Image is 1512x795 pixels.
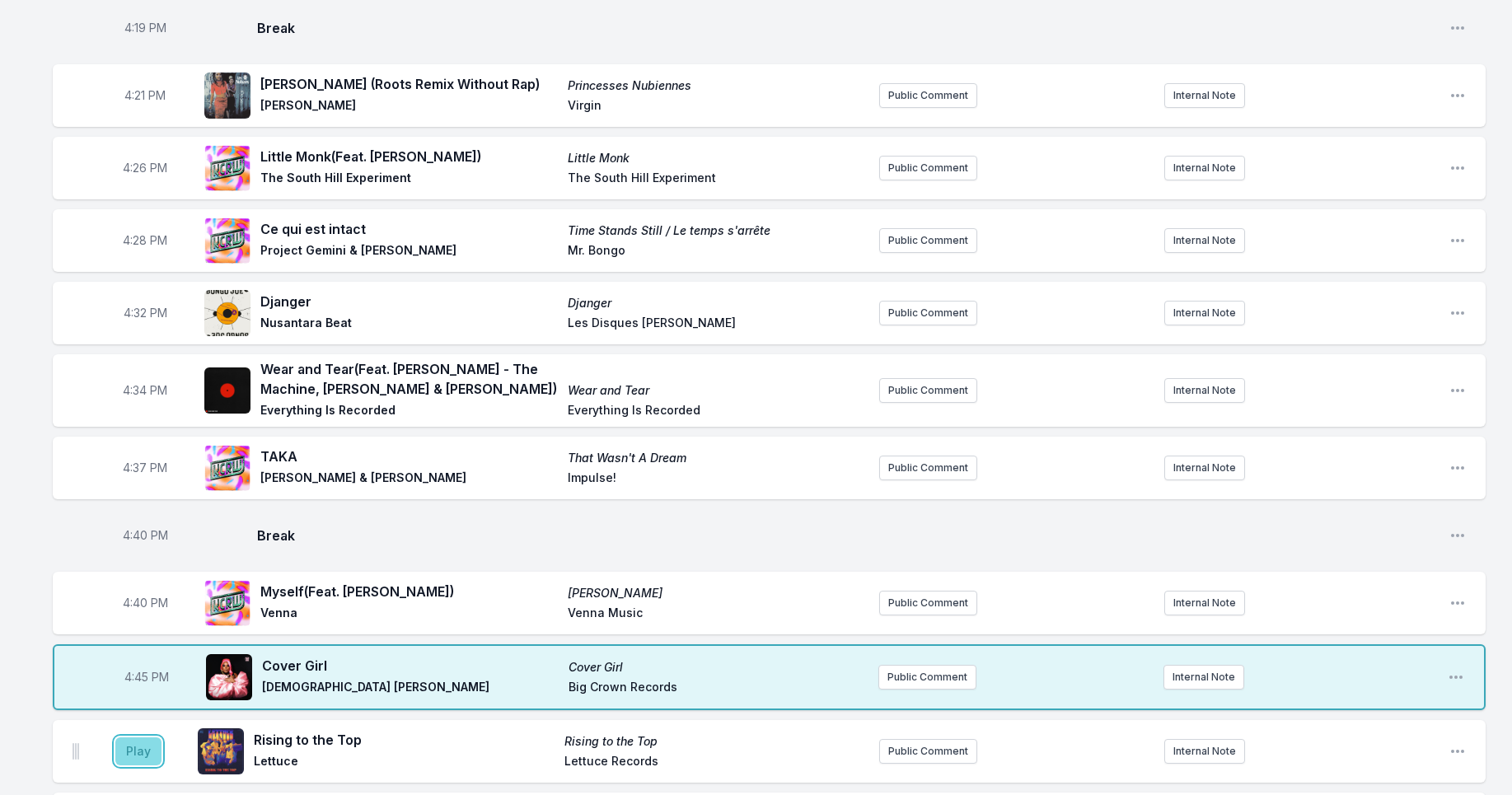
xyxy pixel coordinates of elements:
span: Rising to the Top [564,733,865,750]
span: Les Disques [PERSON_NAME] [568,315,865,334]
button: Public Comment [879,456,977,480]
span: Little Monk [568,150,865,166]
span: Venna Music [568,605,865,624]
img: Princesses Nubiennes [204,72,250,119]
span: Time Stands Still / Le temps s'arrête [568,222,865,239]
button: Public Comment [879,739,977,764]
span: Timestamp [124,669,169,685]
button: Public Comment [878,665,976,690]
span: Everything Is Recorded [568,402,865,422]
span: Timestamp [124,87,166,104]
button: Public Comment [879,591,977,615]
span: Rising to the Top [254,730,555,750]
span: Big Crown Records [569,679,865,699]
span: [PERSON_NAME] (Roots Remix Without Rap) [260,74,558,94]
button: Open playlist item options [1449,460,1466,476]
img: That Wasn't A Dream [204,445,250,491]
span: [DEMOGRAPHIC_DATA] [PERSON_NAME] [262,679,559,699]
span: Everything Is Recorded [260,402,558,422]
span: Princesses Nubiennes [568,77,865,94]
span: Timestamp [124,305,167,321]
span: [PERSON_NAME] [568,585,865,601]
span: Timestamp [123,232,167,249]
span: Nusantara Beat [260,315,558,334]
span: Ce qui est intact [260,219,558,239]
span: Project Gemini & [PERSON_NAME] [260,242,558,262]
button: Open playlist item options [1449,20,1466,36]
span: Little Monk (Feat. [PERSON_NAME]) [260,147,558,166]
button: Public Comment [879,301,977,325]
button: Play [115,737,161,765]
img: Drag Handle [73,743,79,760]
span: Timestamp [123,527,168,544]
span: Timestamp [123,595,168,611]
span: Cover Girl [262,656,559,676]
span: Timestamp [123,382,167,399]
span: Venna [260,605,558,624]
span: Break [257,526,1436,545]
span: Djanger [260,292,558,311]
button: Internal Note [1164,591,1245,615]
span: Cover Girl [569,659,865,676]
span: TAKA [260,447,558,466]
button: Open playlist item options [1449,87,1466,104]
span: Djanger [568,295,865,311]
span: Wear and Tear (Feat. [PERSON_NAME] - The Machine, [PERSON_NAME] & [PERSON_NAME]) [260,359,558,399]
button: Public Comment [879,228,977,253]
button: Open playlist item options [1448,669,1464,685]
button: Internal Note [1163,665,1244,690]
button: Open playlist item options [1449,305,1466,321]
button: Internal Note [1164,228,1245,253]
img: Cover Girl [206,654,252,700]
button: Public Comment [879,156,977,180]
button: Open playlist item options [1449,743,1466,760]
span: [PERSON_NAME] & [PERSON_NAME] [260,470,558,489]
span: Break [257,18,1436,38]
button: Open playlist item options [1449,527,1466,544]
img: Wear and Tear [204,367,250,414]
span: Timestamp [123,160,167,176]
button: Public Comment [879,83,977,108]
span: Virgin [568,97,865,117]
span: Lettuce [254,753,555,773]
button: Open playlist item options [1449,382,1466,399]
span: The South Hill Experiment [260,170,558,189]
button: Internal Note [1164,301,1245,325]
img: Time Stands Still / Le temps s'arrête [204,217,250,264]
span: Lettuce Records [564,753,865,773]
button: Public Comment [879,378,977,403]
span: Mr. Bongo [568,242,865,262]
button: Open playlist item options [1449,160,1466,176]
img: Djanger [204,290,250,336]
span: The South Hill Experiment [568,170,865,189]
img: MALIK [204,580,250,626]
button: Internal Note [1164,456,1245,480]
button: Open playlist item options [1449,595,1466,611]
span: Myself (Feat. [PERSON_NAME]) [260,582,558,601]
button: Internal Note [1164,83,1245,108]
span: Wear and Tear [568,382,865,399]
button: Open playlist item options [1449,232,1466,249]
span: Timestamp [124,20,166,36]
span: Timestamp [123,460,167,476]
span: [PERSON_NAME] [260,97,558,117]
button: Internal Note [1164,739,1245,764]
img: Little Monk [204,145,250,191]
span: That Wasn't A Dream [568,450,865,466]
button: Internal Note [1164,156,1245,180]
span: Impulse! [568,470,865,489]
img: Rising to the Top [198,728,244,774]
button: Internal Note [1164,378,1245,403]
